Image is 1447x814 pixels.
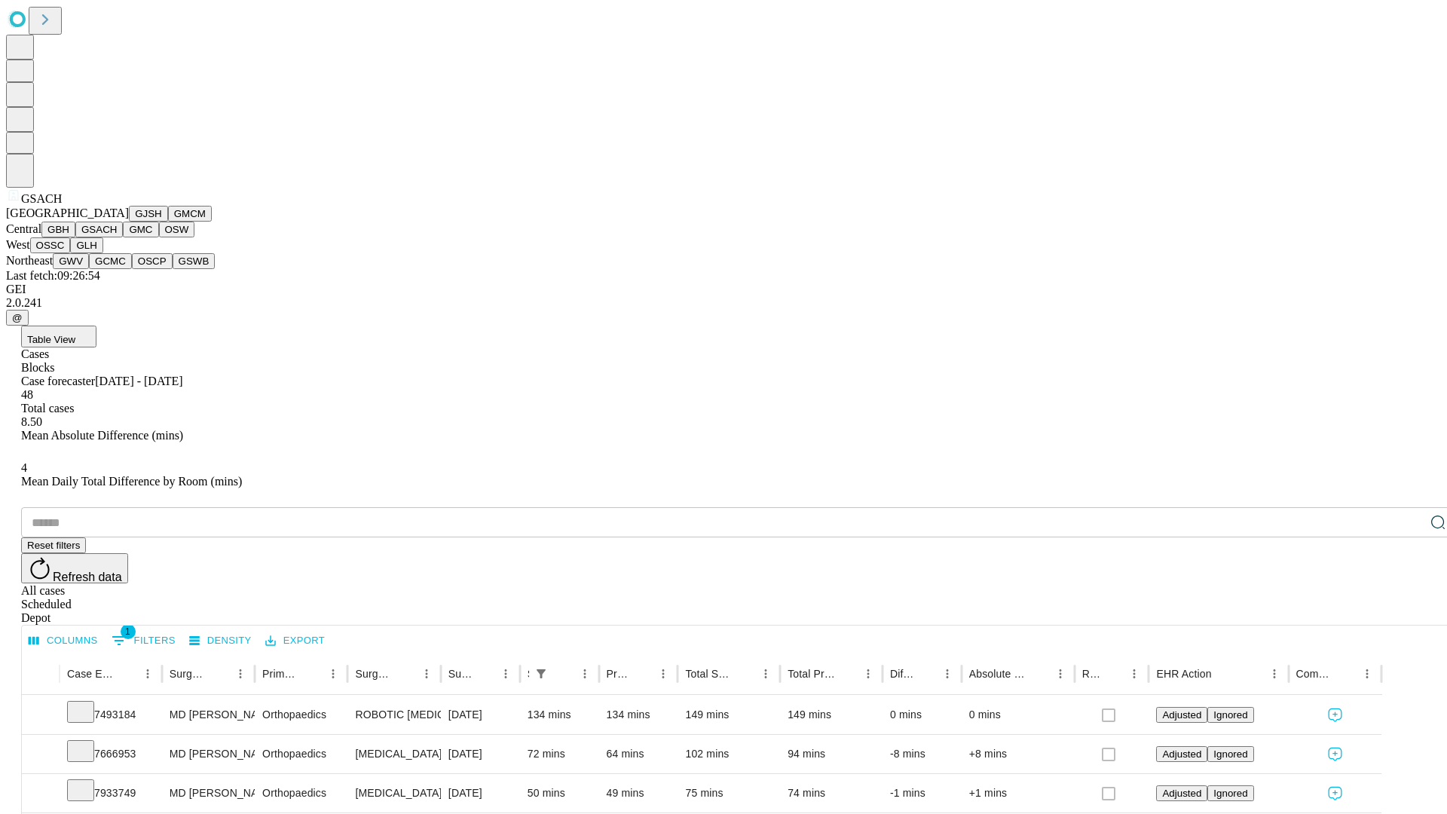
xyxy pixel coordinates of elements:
div: Total Predicted Duration [788,668,835,680]
button: Ignored [1207,785,1253,801]
button: Menu [858,663,879,684]
span: 1 [121,624,136,639]
div: 74 mins [788,774,875,812]
button: Expand [29,702,52,729]
button: Sort [1213,663,1234,684]
button: Sort [837,663,858,684]
div: 7666953 [67,735,154,773]
button: Sort [1029,663,1050,684]
button: Sort [209,663,230,684]
button: Menu [1124,663,1145,684]
span: Refresh data [53,571,122,583]
span: 48 [21,388,33,401]
button: Menu [653,663,674,684]
button: GCMC [89,253,132,269]
div: Case Epic Id [67,668,115,680]
button: Sort [395,663,416,684]
button: Sort [474,663,495,684]
button: Sort [916,663,937,684]
button: Adjusted [1156,746,1207,762]
button: Export [262,629,329,653]
span: Ignored [1213,788,1247,799]
span: Reset filters [27,540,80,551]
button: Menu [416,663,437,684]
button: GMC [123,222,158,237]
div: 64 mins [607,735,671,773]
div: Predicted In Room Duration [607,668,631,680]
button: Show filters [531,663,552,684]
button: Menu [1050,663,1071,684]
button: Menu [1357,663,1378,684]
span: Table View [27,334,75,345]
button: Menu [323,663,344,684]
span: 4 [21,461,27,474]
span: @ [12,312,23,323]
div: Orthopaedics [262,735,340,773]
div: 149 mins [788,696,875,734]
div: MD [PERSON_NAME] [170,696,247,734]
button: Sort [1103,663,1124,684]
span: Last fetch: 09:26:54 [6,269,100,282]
div: 0 mins [890,696,954,734]
button: Adjusted [1156,785,1207,801]
div: Surgery Date [448,668,473,680]
button: Menu [495,663,516,684]
div: Surgeon Name [170,668,207,680]
div: Absolute Difference [969,668,1027,680]
div: 1 active filter [531,663,552,684]
button: GSACH [75,222,123,237]
button: Menu [574,663,595,684]
div: MD [PERSON_NAME] [170,735,247,773]
button: OSSC [30,237,71,253]
div: [DATE] [448,774,512,812]
span: Case forecaster [21,375,95,387]
div: [DATE] [448,696,512,734]
span: [DATE] - [DATE] [95,375,182,387]
span: Adjusted [1162,748,1201,760]
button: Ignored [1207,746,1253,762]
button: Show filters [108,629,179,653]
div: ROBOTIC [MEDICAL_DATA] KNEE TOTAL [355,696,433,734]
div: [MEDICAL_DATA] LYSIS OF [MEDICAL_DATA] [355,735,433,773]
div: Difference [890,668,914,680]
div: MD [PERSON_NAME] [170,774,247,812]
div: 75 mins [685,774,772,812]
button: Ignored [1207,707,1253,723]
span: GSACH [21,192,62,205]
button: GBH [41,222,75,237]
div: Comments [1296,668,1334,680]
span: West [6,238,30,251]
span: Adjusted [1162,788,1201,799]
button: Reset filters [21,537,86,553]
div: Primary Service [262,668,300,680]
div: 134 mins [607,696,671,734]
div: 72 mins [528,735,592,773]
button: Menu [1264,663,1285,684]
span: Mean Daily Total Difference by Room (mins) [21,475,242,488]
div: +1 mins [969,774,1067,812]
button: OSCP [132,253,173,269]
div: 134 mins [528,696,592,734]
span: Ignored [1213,709,1247,721]
div: 50 mins [528,774,592,812]
button: @ [6,310,29,326]
div: GEI [6,283,1441,296]
div: EHR Action [1156,668,1211,680]
div: [MEDICAL_DATA] MEDIAL OR LATERAL MENISCECTOMY [355,774,433,812]
div: +8 mins [969,735,1067,773]
span: Total cases [21,402,74,415]
div: Orthopaedics [262,774,340,812]
button: GMCM [168,206,212,222]
button: Sort [1335,663,1357,684]
button: GJSH [129,206,168,222]
span: [GEOGRAPHIC_DATA] [6,207,129,219]
span: Mean Absolute Difference (mins) [21,429,183,442]
span: 8.50 [21,415,42,428]
button: GLH [70,237,102,253]
span: Adjusted [1162,709,1201,721]
div: 0 mins [969,696,1067,734]
div: 2.0.241 [6,296,1441,310]
button: GSWB [173,253,216,269]
div: Orthopaedics [262,696,340,734]
button: Sort [116,663,137,684]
